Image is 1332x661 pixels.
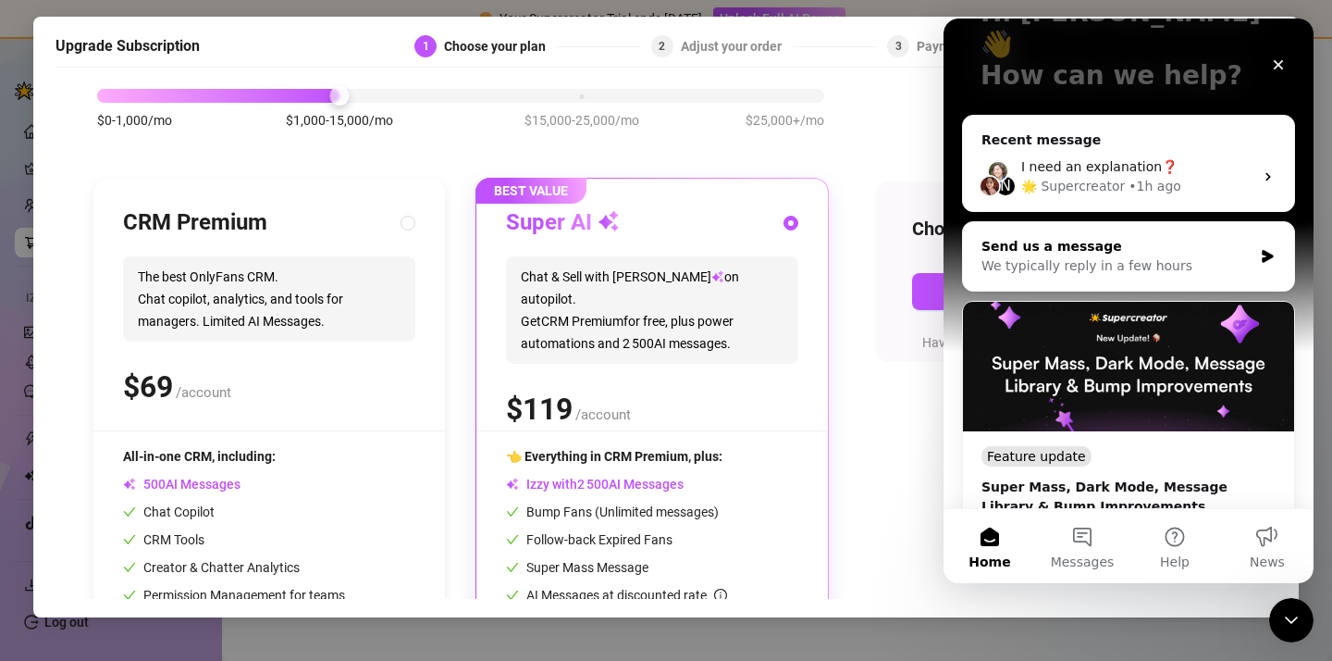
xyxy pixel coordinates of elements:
span: Creator & Chatter Analytics [123,560,300,575]
span: check [123,589,136,602]
h3: Super AI [506,208,620,238]
button: Help [185,491,277,565]
span: $ [506,392,573,427]
div: Adjust your order [681,35,793,57]
span: check [506,589,519,602]
span: /account [176,384,231,401]
div: Recent message [38,112,332,131]
span: AI Messages [123,477,240,492]
span: Chat Copilot [123,505,215,519]
span: check [506,505,519,518]
img: Ella avatar [43,142,66,164]
div: Close [318,30,351,63]
span: check [506,533,519,546]
span: Permission Management for teams [123,588,345,603]
button: Continuearrow-right [912,273,1202,310]
span: check [123,505,136,518]
span: check [506,561,519,574]
span: I need an explanation❓ [78,141,234,156]
span: News [306,537,341,550]
iframe: Intercom live chat [1269,598,1313,642]
iframe: Intercom live chat [943,19,1313,583]
h5: Upgrade Subscription [55,35,200,57]
span: CRM Tools [123,532,204,547]
span: Home [25,537,67,550]
button: News [277,491,370,565]
span: $ [123,369,173,405]
span: Izzy with AI Messages [506,477,684,492]
div: Feature update [38,428,148,448]
span: Follow-back Expired Fans [506,532,672,547]
span: 1 [423,40,429,53]
span: $25,000+/mo [746,110,824,131]
button: Messages [92,491,185,565]
span: AI Messages at discounted rate [526,588,727,603]
h4: Choose your plan [912,216,1202,242]
div: N [51,156,73,179]
div: Payment [917,35,969,57]
span: $0-1,000/mo [97,110,172,131]
span: check [123,533,136,546]
span: Chat & Sell with [PERSON_NAME] on autopilot. Get CRM Premium for free, plus power automations and... [506,256,798,364]
span: check [123,561,136,574]
div: Send us a message [38,218,309,238]
span: Bump Fans (Unlimited messages) [506,505,719,519]
span: $1,000-15,000/mo [286,110,393,131]
span: /account [575,406,631,423]
h3: CRM Premium [123,208,267,238]
div: • 1h ago [185,158,238,178]
div: 🌟 Supercreator [78,158,181,178]
div: Ella avatarGiselle avatarNI need an explanation❓🌟 Supercreator•1h ago [19,124,351,193]
div: We typically reply in a few hours [38,238,309,257]
span: BEST VALUE [475,178,586,204]
img: Giselle avatar [35,156,57,179]
span: 2 [659,40,665,53]
span: Have questions? View or [922,335,1192,350]
div: Send us a messageWe typically reply in a few hours [18,203,351,273]
span: Super Mass Message [506,560,648,575]
span: Help [216,537,246,550]
div: Super Mass, Dark Mode, Message Library & Bump Improvements [38,459,299,498]
span: info-circle [714,589,727,602]
div: Recent messageElla avatarGiselle avatarNI need an explanation❓🌟 Supercreator•1h ago [18,96,351,193]
span: 3 [895,40,902,53]
span: All-in-one CRM, including: [123,449,276,464]
span: $15,000-25,000/mo [524,110,639,131]
span: 👈 Everything in CRM Premium, plus: [506,449,722,464]
div: Choose your plan [444,35,557,57]
p: How can we help? [37,42,333,73]
div: Feature updateSuper Mass, Dark Mode, Message Library & Bump Improvements [18,282,351,537]
span: Messages [107,537,171,550]
span: The best OnlyFans CRM. Chat copilot, analytics, and tools for managers. Limited AI Messages. [123,256,415,342]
